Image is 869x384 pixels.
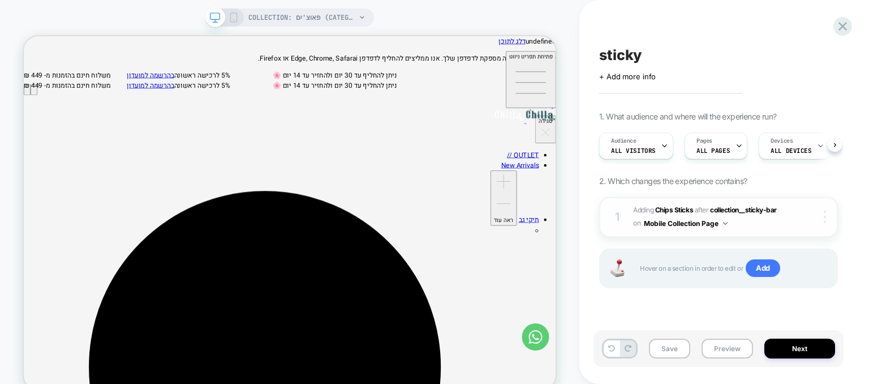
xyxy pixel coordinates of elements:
[633,206,693,214] span: Adding
[824,211,826,223] img: close
[695,206,709,214] span: AFTER
[696,137,712,145] span: Pages
[599,176,747,186] span: 2. Which changes the experience contains?
[612,207,623,227] div: 1
[746,259,780,278] span: Add
[599,112,776,121] span: 1. What audience and where will the experience run?
[248,8,356,27] span: COLLECTION: פאוצ'ים (Category)
[696,147,730,155] span: ALL PAGES
[606,259,629,277] img: Joystick
[599,72,656,81] span: + Add more info
[611,147,656,155] span: All Visitors
[640,259,825,278] span: Hover on a section in order to edit or
[599,46,642,63] span: sticky
[644,216,728,231] button: Mobile Collection Page
[771,137,793,145] span: Devices
[643,20,709,96] button: פתיחת תפריט ניווט
[668,106,709,120] a: Chilla
[710,206,777,214] span: collection__sticky-bar
[647,22,705,33] span: פתיחת תפריט ניווט
[633,217,640,229] span: on
[655,206,693,214] b: Chips Sticks
[649,339,690,359] button: Save
[628,106,668,120] a: Chilla
[611,137,636,145] span: Audience
[628,96,668,116] img: פתיחת תפריט ניווט
[764,339,835,359] button: Next
[670,96,709,116] img: פתיחת תפריט ניווט
[771,147,811,155] span: ALL DEVICES
[702,339,753,359] button: Preview
[723,222,728,225] img: down arrow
